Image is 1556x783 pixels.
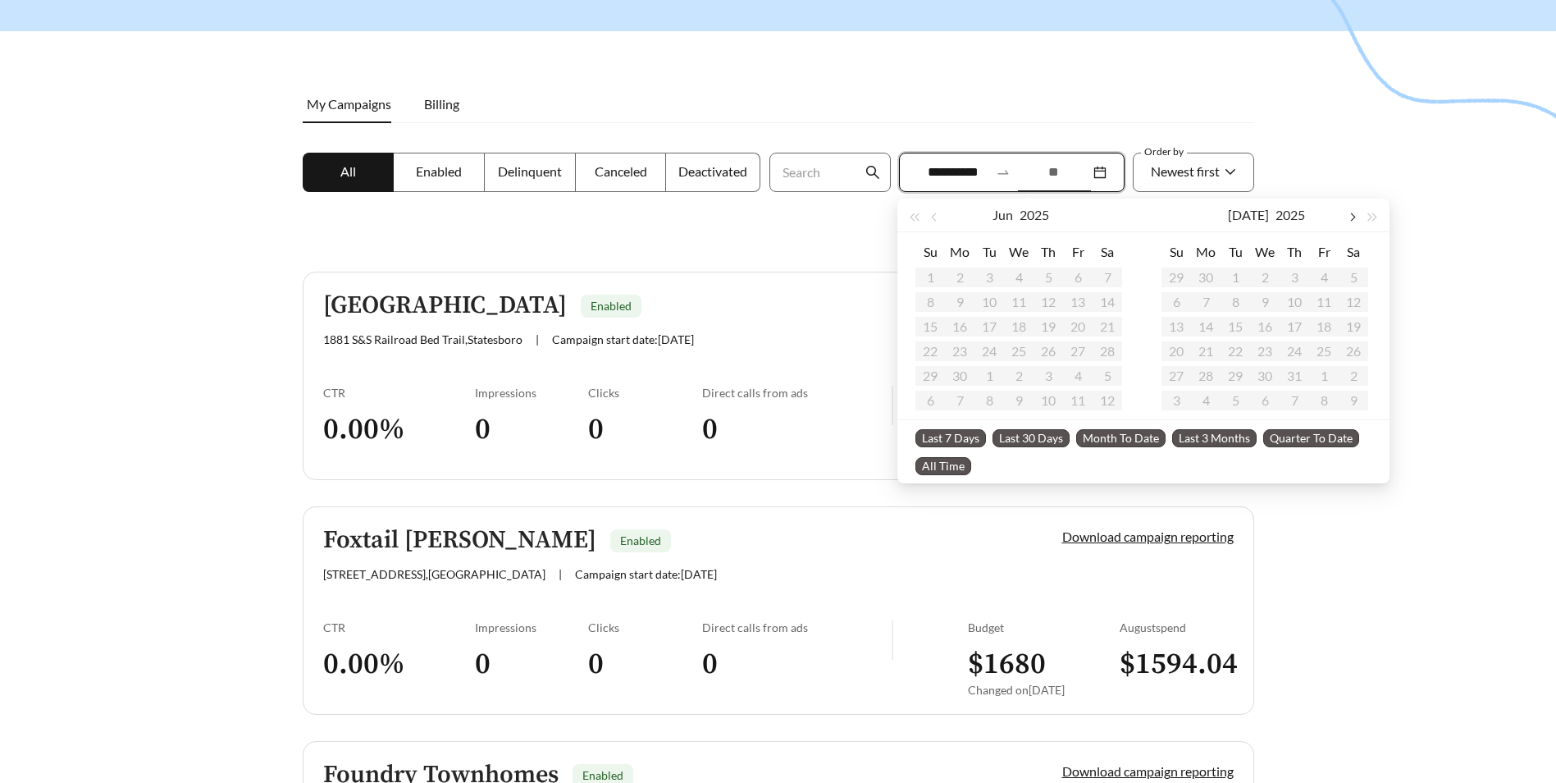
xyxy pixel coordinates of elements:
[968,620,1120,634] div: Budget
[915,429,986,447] span: Last 7 Days
[323,332,522,346] span: 1881 S&S Railroad Bed Trail , Statesboro
[588,646,702,683] h3: 0
[340,163,356,179] span: All
[915,457,971,475] span: All Time
[323,386,475,400] div: CTR
[892,386,893,425] img: line
[968,646,1120,683] h3: $ 1680
[323,567,545,581] span: [STREET_ADDRESS] , [GEOGRAPHIC_DATA]
[1172,429,1257,447] span: Last 3 Months
[1063,239,1093,265] th: Fr
[974,239,1004,265] th: Tu
[1062,763,1234,779] a: Download campaign reporting
[323,292,567,319] h5: [GEOGRAPHIC_DATA]
[1250,239,1280,265] th: We
[303,272,1254,480] a: [GEOGRAPHIC_DATA]Enabled1881 S&S Railroad Bed Trail,Statesboro|Campaign start date:[DATE]Download...
[591,299,632,313] span: Enabled
[475,411,589,448] h3: 0
[915,239,945,265] th: Su
[307,96,391,112] span: My Campaigns
[1191,239,1221,265] th: Mo
[1151,163,1220,179] span: Newest first
[323,527,596,554] h5: Foxtail [PERSON_NAME]
[1004,239,1034,265] th: We
[1161,239,1191,265] th: Su
[536,332,539,346] span: |
[1062,529,1234,544] a: Download campaign reporting
[865,165,880,180] span: search
[475,386,589,400] div: Impressions
[588,386,702,400] div: Clicks
[1280,239,1309,265] th: Th
[416,163,462,179] span: Enabled
[1228,199,1269,231] button: [DATE]
[996,165,1011,180] span: swap-right
[945,239,974,265] th: Mo
[992,199,1013,231] button: Jun
[303,506,1254,715] a: Foxtail [PERSON_NAME]Enabled[STREET_ADDRESS],[GEOGRAPHIC_DATA]|Campaign start date:[DATE]Download...
[702,411,892,448] h3: 0
[992,429,1070,447] span: Last 30 Days
[1263,429,1359,447] span: Quarter To Date
[323,620,475,634] div: CTR
[575,567,717,581] span: Campaign start date: [DATE]
[588,411,702,448] h3: 0
[475,620,589,634] div: Impressions
[1120,620,1234,634] div: August spend
[582,768,623,782] span: Enabled
[323,411,475,448] h3: 0.00 %
[1020,199,1049,231] button: 2025
[1309,239,1339,265] th: Fr
[424,96,459,112] span: Billing
[1120,646,1234,683] h3: $ 1594.04
[559,567,562,581] span: |
[996,165,1011,180] span: to
[1339,239,1368,265] th: Sa
[678,163,747,179] span: Deactivated
[702,646,892,683] h3: 0
[702,386,892,400] div: Direct calls from ads
[595,163,647,179] span: Canceled
[620,533,661,547] span: Enabled
[1076,429,1166,447] span: Month To Date
[892,620,893,660] img: line
[475,646,589,683] h3: 0
[702,620,892,634] div: Direct calls from ads
[588,620,702,634] div: Clicks
[1093,239,1122,265] th: Sa
[323,646,475,683] h3: 0.00 %
[498,163,562,179] span: Delinquent
[1221,239,1250,265] th: Tu
[552,332,694,346] span: Campaign start date: [DATE]
[968,683,1120,697] div: Changed on [DATE]
[1034,239,1063,265] th: Th
[1275,199,1305,231] button: 2025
